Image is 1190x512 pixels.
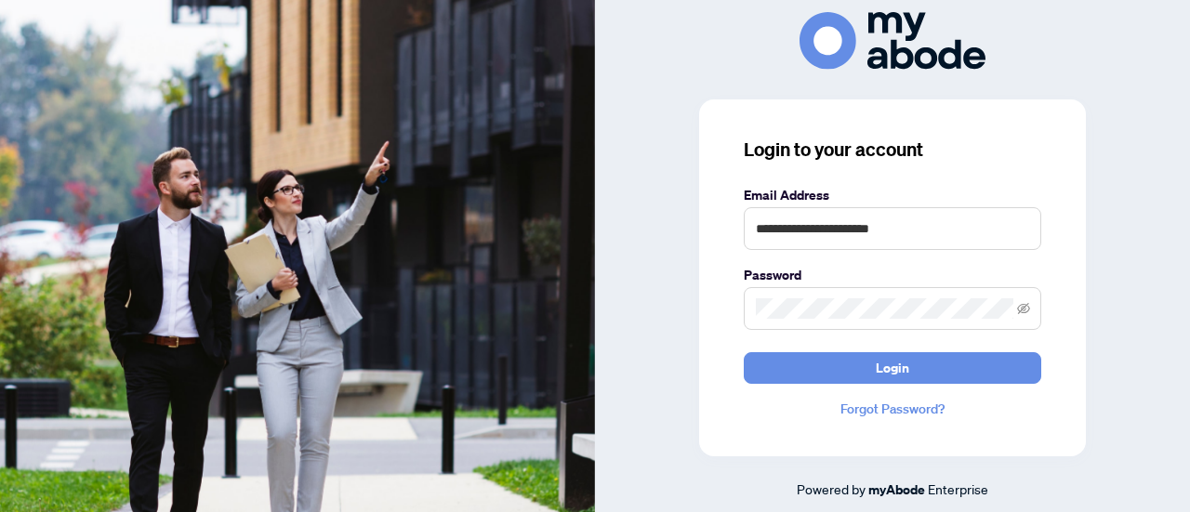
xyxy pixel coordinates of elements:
span: eye-invisible [1017,302,1030,315]
label: Password [744,265,1041,285]
span: Login [876,353,909,383]
img: ma-logo [800,12,985,69]
button: Login [744,352,1041,384]
a: Forgot Password? [744,399,1041,419]
span: Powered by [797,480,866,497]
h3: Login to your account [744,137,1041,163]
span: Enterprise [928,480,988,497]
label: Email Address [744,185,1041,205]
a: myAbode [868,479,925,500]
